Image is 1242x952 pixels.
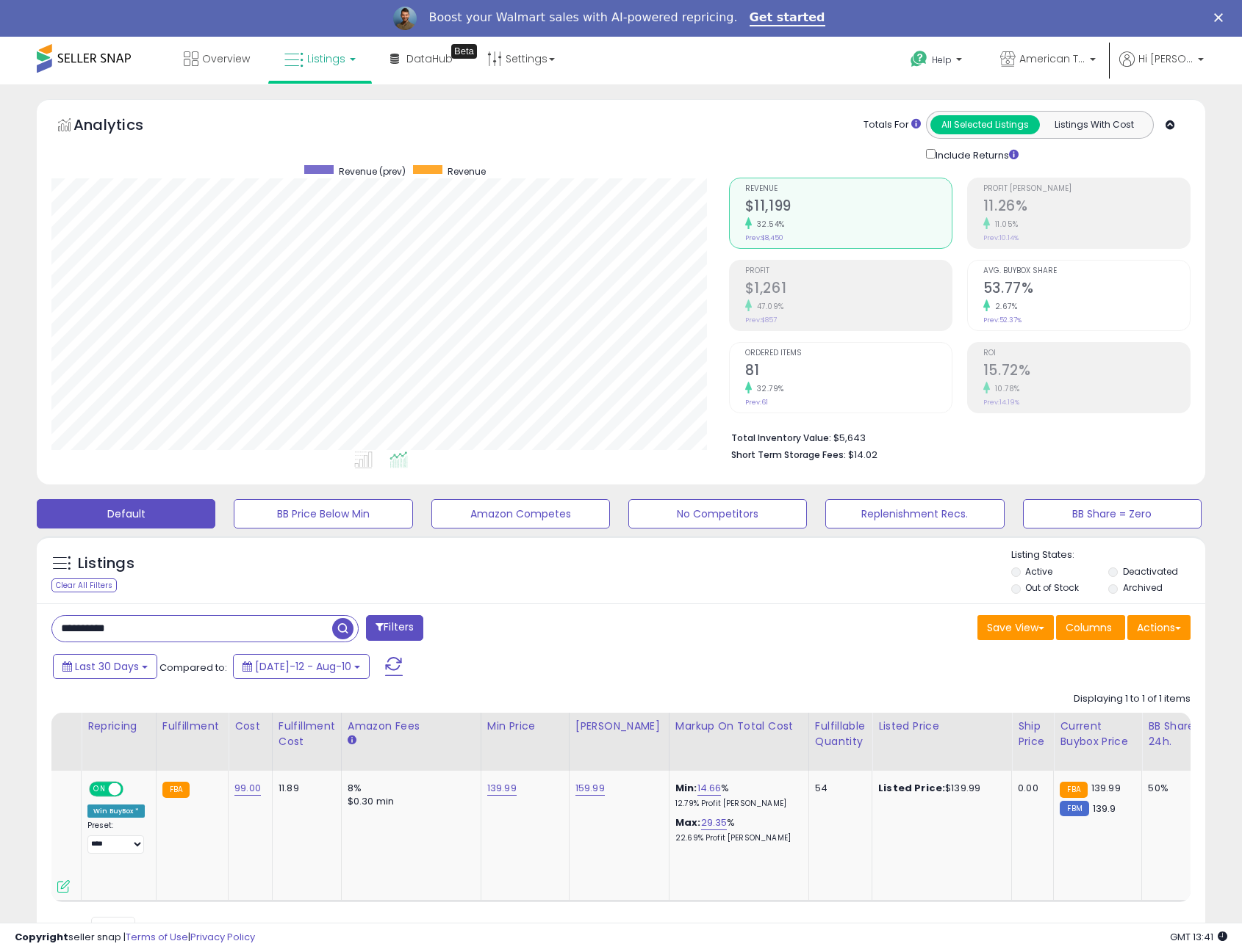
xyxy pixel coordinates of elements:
[126,930,188,944] a: Terms of Use
[78,553,134,574] h5: Listings
[983,349,1190,357] span: ROI
[279,782,330,795] div: 11.89
[15,930,68,944] strong: Copyright
[87,804,145,818] div: Win BuyBox *
[1025,581,1079,594] label: Out of Stock
[575,781,605,796] a: 159.99
[983,185,1190,193] span: Profit [PERSON_NAME]
[1170,930,1227,944] span: 2025-09-10 13:41 GMT
[1060,719,1135,749] div: Current Buybox Price
[87,719,150,734] div: Repricing
[701,815,728,830] a: 29.35
[745,197,952,217] h2: $11,199
[669,713,808,771] th: The percentage added to the cost of goods (COGS) that forms the calculator for Min & Max prices.
[815,719,866,749] div: Fulfillable Quantity
[1039,115,1149,134] button: Listings With Cost
[73,115,172,139] h5: Analytics
[825,499,1004,528] button: Replenishment Recs.
[675,781,697,795] b: Min:
[575,719,663,734] div: [PERSON_NAME]
[745,185,952,193] span: Revenue
[162,782,190,798] small: FBA
[752,219,785,230] small: 32.54%
[1093,802,1116,815] span: 139.9
[339,165,406,178] span: Revenue (prev)
[1066,620,1112,635] span: Columns
[697,781,722,796] a: 14.66
[750,10,825,26] a: Get started
[1091,781,1121,795] span: 139.99
[1119,51,1204,84] a: Hi [PERSON_NAME]
[406,51,453,66] span: DataHub
[162,719,222,734] div: Fulfillment
[1023,499,1202,528] button: BB Share = Zero
[745,280,952,299] h2: $1,261
[366,615,423,641] button: Filters
[428,10,737,25] div: Boost your Walmart sales with AI-powered repricing.
[910,50,928,68] i: Get Help
[848,448,877,462] span: $14.02
[899,39,977,84] a: Help
[87,821,145,854] div: Preset:
[983,233,1019,242] small: Prev: 10.14%
[273,37,367,81] a: Listings
[53,654,157,679] button: Last 30 Days
[731,448,846,461] b: Short Term Storage Fees:
[476,37,566,81] a: Settings
[51,578,117,592] div: Clear All Filters
[675,799,797,809] p: 12.79% Profit [PERSON_NAME]
[173,37,261,81] a: Overview
[451,44,477,59] div: Tooltip anchor
[202,51,250,66] span: Overview
[15,931,255,945] div: seller snap | |
[1025,565,1052,578] label: Active
[983,362,1190,382] h2: 15.72%
[1214,13,1229,22] div: Close
[379,37,464,81] a: DataHub
[731,432,831,444] b: Total Inventory Value:
[675,816,797,843] div: %
[234,719,266,734] div: Cost
[878,719,1005,734] div: Listed Price
[431,499,610,528] button: Amazon Competes
[675,833,797,843] p: 22.69% Profit [PERSON_NAME]
[675,815,701,829] b: Max:
[745,267,952,275] span: Profit
[307,51,345,66] span: Listings
[675,719,803,734] div: Markup on Total Cost
[279,719,335,749] div: Fulfillment Cost
[745,398,768,407] small: Prev: 61
[752,383,784,394] small: 32.79%
[233,654,370,679] button: [DATE]-12 - Aug-10
[990,301,1018,312] small: 2.67%
[878,781,945,795] b: Listed Price:
[348,795,470,808] div: $0.30 min
[234,499,412,528] button: BB Price Below Min
[745,362,952,382] h2: 81
[1123,565,1178,578] label: Deactivated
[990,219,1019,230] small: 11.05%
[1011,548,1205,562] p: Listing States:
[448,165,486,178] span: Revenue
[1148,719,1202,749] div: BB Share 24h.
[990,383,1020,394] small: 10.78%
[983,398,1019,407] small: Prev: 14.19%
[487,781,517,796] a: 139.99
[731,428,1180,446] li: $5,643
[752,301,784,312] small: 47.09%
[1018,782,1042,795] div: 0.00
[1056,615,1125,640] button: Columns
[1148,782,1196,795] div: 50%
[745,349,952,357] span: Ordered Items
[1060,801,1088,816] small: FBM
[915,146,1036,163] div: Include Returns
[932,54,952,66] span: Help
[628,499,807,528] button: No Competitors
[864,118,921,132] div: Totals For
[255,659,351,674] span: [DATE]-12 - Aug-10
[1060,782,1087,798] small: FBA
[977,615,1054,640] button: Save View
[815,782,861,795] div: 54
[745,316,777,324] small: Prev: $857
[348,719,475,734] div: Amazon Fees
